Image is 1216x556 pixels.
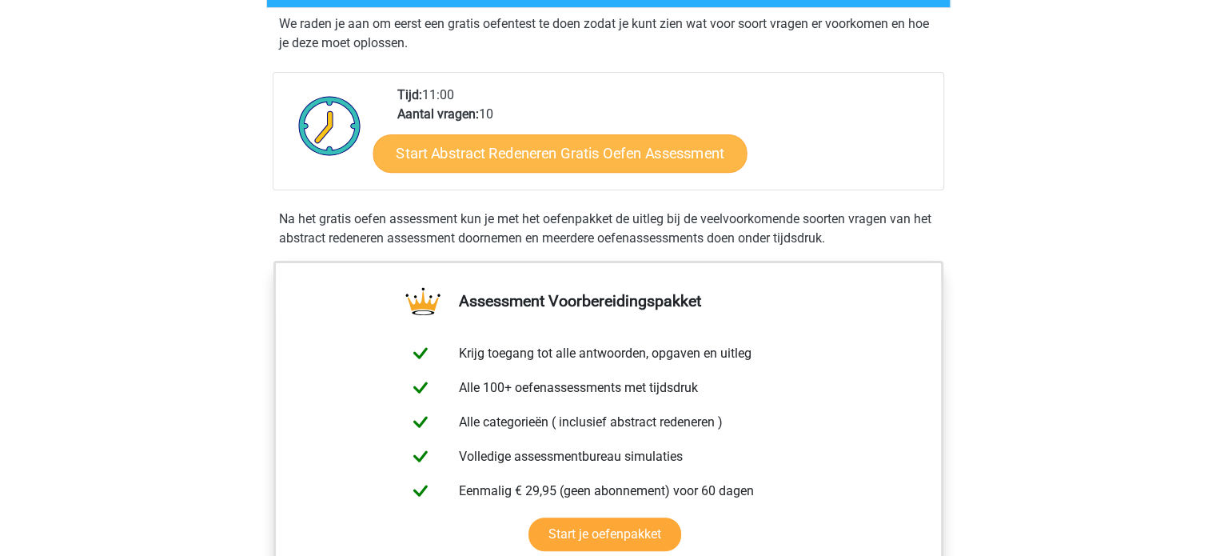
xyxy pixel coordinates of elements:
[397,87,422,102] b: Tijd:
[289,86,370,166] img: Klok
[373,134,747,172] a: Start Abstract Redeneren Gratis Oefen Assessment
[385,86,943,190] div: 11:00 10
[528,518,681,551] a: Start je oefenpakket
[397,106,479,122] b: Aantal vragen:
[273,210,944,248] div: Na het gratis oefen assessment kun je met het oefenpakket de uitleg bij de veelvoorkomende soorte...
[279,14,938,53] p: We raden je aan om eerst een gratis oefentest te doen zodat je kunt zien wat voor soort vragen er...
